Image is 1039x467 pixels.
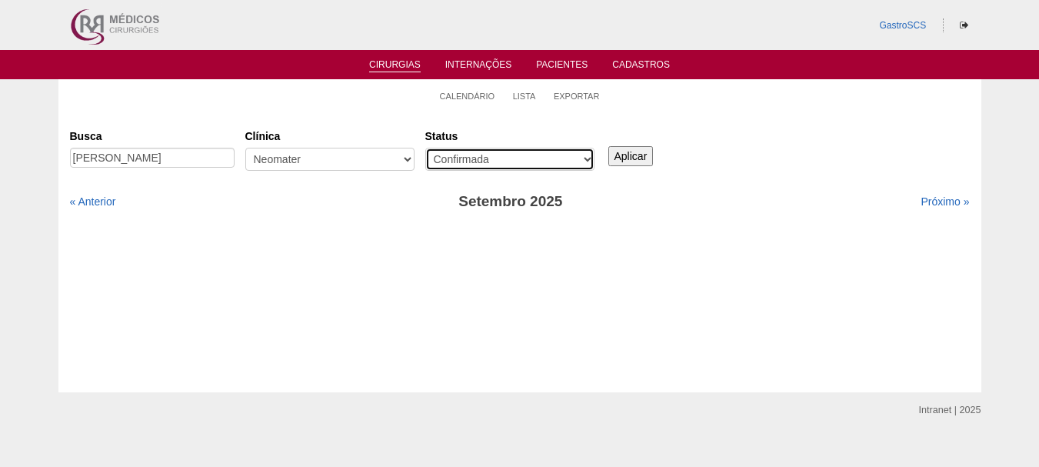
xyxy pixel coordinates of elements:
[513,91,536,102] a: Lista
[70,128,235,144] label: Busca
[919,402,981,418] div: Intranet | 2025
[612,59,670,75] a: Cadastros
[70,195,116,208] a: « Anterior
[440,91,495,102] a: Calendário
[369,59,421,72] a: Cirurgias
[921,195,969,208] a: Próximo »
[960,21,968,30] i: Sair
[285,191,735,213] h3: Setembro 2025
[879,20,926,31] a: GastroSCS
[425,128,594,144] label: Status
[536,59,588,75] a: Pacientes
[554,91,600,102] a: Exportar
[445,59,512,75] a: Internações
[70,148,235,168] input: Digite os termos que você deseja procurar.
[608,146,654,166] input: Aplicar
[245,128,415,144] label: Clínica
